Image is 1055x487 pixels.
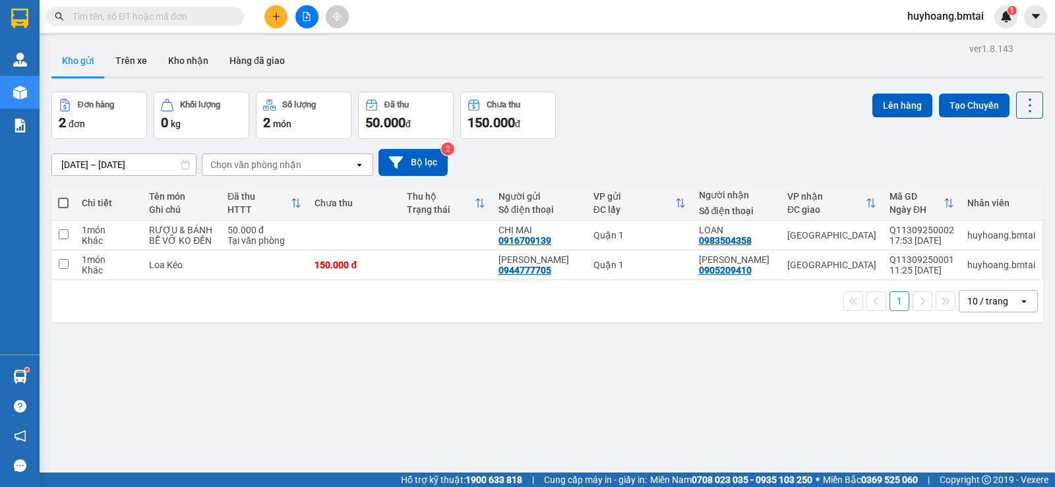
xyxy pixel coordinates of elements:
[699,235,752,246] div: 0983504358
[967,295,1008,308] div: 10 / trang
[787,204,866,215] div: ĐC giao
[273,119,291,129] span: món
[928,473,930,487] span: |
[13,119,27,132] img: solution-icon
[889,254,954,265] div: Q11309250001
[498,191,580,202] div: Người gửi
[467,115,515,130] span: 150.000
[407,191,475,202] div: Thu hộ
[889,204,944,215] div: Ngày ĐH
[466,474,522,485] strong: 1900 633 818
[872,94,932,117] button: Lên hàng
[498,225,580,235] div: CHỊ MAI
[897,8,994,24] span: huyhoang.bmtai
[315,198,393,208] div: Chưa thu
[210,158,301,171] div: Chọn văn phòng nhận
[487,100,520,109] div: Chưa thu
[227,191,291,202] div: Đã thu
[650,473,812,487] span: Miền Nam
[73,9,228,24] input: Tìm tên, số ĐT hoặc mã đơn
[227,204,291,215] div: HTTT
[315,260,393,270] div: 150.000 đ
[282,100,316,109] div: Số lượng
[154,92,249,139] button: Khối lượng0kg
[354,159,365,170] svg: open
[82,198,136,208] div: Chi tiết
[498,204,580,215] div: Số điện thoại
[593,230,686,241] div: Quận 1
[14,430,26,442] span: notification
[149,225,214,235] div: RƯỢU & BÁNH
[969,42,1013,56] div: ver 1.8.143
[161,115,168,130] span: 0
[256,92,351,139] button: Số lượng2món
[1019,296,1029,306] svg: open
[171,119,181,129] span: kg
[1000,11,1012,22] img: icon-new-feature
[13,53,27,67] img: warehouse-icon
[1010,6,1014,15] span: 1
[498,265,551,275] div: 0944777705
[378,149,448,176] button: Bộ lọc
[69,119,85,129] span: đơn
[221,186,308,221] th: Toggle SortBy
[982,475,991,484] span: copyright
[358,92,454,139] button: Đã thu50.000đ
[149,204,214,215] div: Ghi chú
[263,115,270,130] span: 2
[889,265,954,275] div: 11:25 [DATE]
[787,260,876,270] div: [GEOGRAPHIC_DATA]
[13,370,27,384] img: warehouse-icon
[78,100,114,109] div: Đơn hàng
[1008,6,1017,15] sup: 1
[82,235,136,246] div: Khác
[51,45,105,76] button: Kho gửi
[889,235,954,246] div: 17:53 [DATE]
[365,115,406,130] span: 50.000
[787,230,876,241] div: [GEOGRAPHIC_DATA]
[823,473,918,487] span: Miền Bắc
[13,86,27,100] img: warehouse-icon
[180,100,220,109] div: Khối lượng
[407,204,475,215] div: Trạng thái
[11,9,28,28] img: logo-vxr
[400,186,492,221] th: Toggle SortBy
[889,225,954,235] div: Q11309250002
[82,254,136,265] div: 1 món
[861,474,918,485] strong: 0369 525 060
[82,265,136,275] div: Khác
[889,191,944,202] div: Mã GD
[699,265,752,275] div: 0905209410
[14,459,26,472] span: message
[692,474,812,485] strong: 0708 023 035 - 0935 103 250
[264,5,287,28] button: plus
[149,260,214,270] div: Loa Kéo
[1024,5,1047,28] button: caret-down
[967,260,1035,270] div: huyhoang.bmtai
[515,119,520,129] span: đ
[14,400,26,413] span: question-circle
[332,12,342,21] span: aim
[158,45,219,76] button: Kho nhận
[699,190,774,200] div: Người nhận
[781,186,883,221] th: Toggle SortBy
[227,235,301,246] div: Tại văn phòng
[699,206,774,216] div: Số điện thoại
[384,100,409,109] div: Đã thu
[1030,11,1042,22] span: caret-down
[82,225,136,235] div: 1 món
[593,260,686,270] div: Quận 1
[498,235,551,246] div: 0916709139
[25,368,29,372] sup: 1
[55,12,64,21] span: search
[889,291,909,311] button: 1
[460,92,556,139] button: Chưa thu150.000đ
[816,477,820,482] span: ⚪️
[105,45,158,76] button: Trên xe
[406,119,411,129] span: đ
[401,473,522,487] span: Hỗ trợ kỹ thuật:
[883,186,961,221] th: Toggle SortBy
[219,45,295,76] button: Hàng đã giao
[272,12,281,21] span: plus
[295,5,318,28] button: file-add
